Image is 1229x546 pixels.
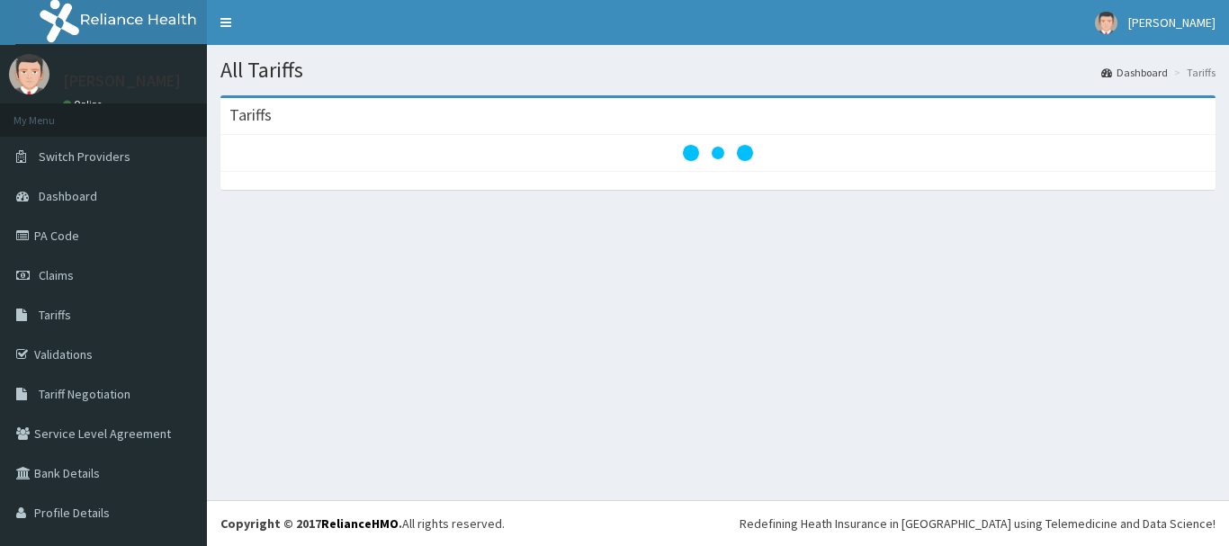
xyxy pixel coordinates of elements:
[1095,12,1117,34] img: User Image
[207,500,1229,546] footer: All rights reserved.
[1101,65,1168,80] a: Dashboard
[220,58,1216,82] h1: All Tariffs
[9,54,49,94] img: User Image
[39,188,97,204] span: Dashboard
[740,515,1216,533] div: Redefining Heath Insurance in [GEOGRAPHIC_DATA] using Telemedicine and Data Science!
[321,515,399,532] a: RelianceHMO
[229,107,272,123] h3: Tariffs
[39,267,74,283] span: Claims
[39,386,130,402] span: Tariff Negotiation
[63,98,106,111] a: Online
[1170,65,1216,80] li: Tariffs
[63,73,181,89] p: [PERSON_NAME]
[39,307,71,323] span: Tariffs
[682,117,754,189] svg: audio-loading
[1128,14,1216,31] span: [PERSON_NAME]
[220,515,402,532] strong: Copyright © 2017 .
[39,148,130,165] span: Switch Providers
